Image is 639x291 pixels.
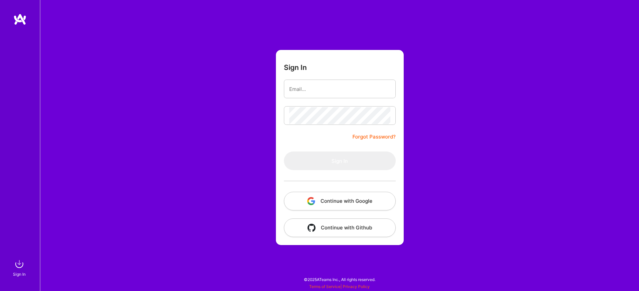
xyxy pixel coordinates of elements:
img: icon [307,197,315,205]
a: sign inSign In [14,257,26,278]
button: Continue with Google [284,192,396,210]
button: Continue with Github [284,218,396,237]
a: Forgot Password? [352,133,396,141]
input: Email... [289,81,390,98]
img: sign in [13,257,26,271]
div: Sign In [13,271,26,278]
span: | [309,284,370,289]
a: Terms of Service [309,284,340,289]
img: icon [308,224,316,232]
h3: Sign In [284,63,307,72]
button: Sign In [284,151,396,170]
div: © 2025 ATeams Inc., All rights reserved. [40,271,639,288]
img: logo [13,13,27,25]
a: Privacy Policy [343,284,370,289]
